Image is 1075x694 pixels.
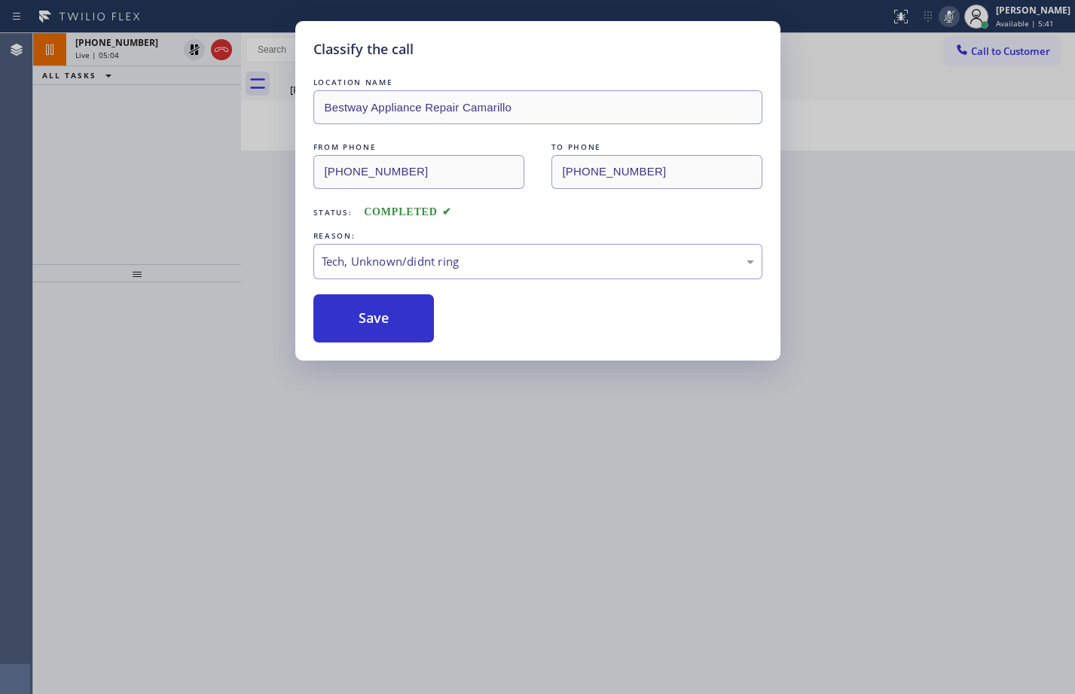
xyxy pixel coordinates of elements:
[313,207,353,218] span: Status:
[313,139,524,155] div: FROM PHONE
[364,206,451,218] span: COMPLETED
[322,253,754,270] div: Tech, Unknown/didnt ring
[313,228,762,244] div: REASON:
[551,139,762,155] div: TO PHONE
[313,294,435,342] button: Save
[551,155,762,189] input: To phone
[313,39,414,59] h5: Classify the call
[313,75,762,90] div: LOCATION NAME
[313,155,524,189] input: From phone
